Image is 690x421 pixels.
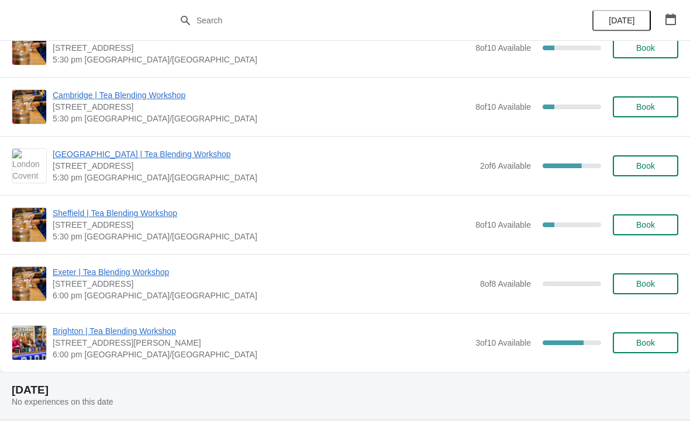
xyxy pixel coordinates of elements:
[53,337,470,349] span: [STREET_ADDRESS][PERSON_NAME]
[53,290,474,301] span: 6:00 pm [GEOGRAPHIC_DATA]/[GEOGRAPHIC_DATA]
[53,113,470,124] span: 5:30 pm [GEOGRAPHIC_DATA]/[GEOGRAPHIC_DATA]
[636,43,655,53] span: Book
[12,267,46,301] img: Exeter | Tea Blending Workshop | 46 High Street, Exeter, EX4 3DJ | 6:00 pm Europe/London
[53,89,470,101] span: Cambridge | Tea Blending Workshop
[636,220,655,229] span: Book
[12,326,46,360] img: Brighton | Tea Blending Workshop | 41 Gardner Street, Brighton BN1 1UN | 6:00 pm Europe/London
[12,149,46,183] img: London Covent Garden | Tea Blending Workshop | 11 Monmouth St, London, WC2H 9DA | 5:30 pm Europe/...
[12,90,46,124] img: Cambridge | Tea Blending Workshop | 8-9 Green Street, Cambridge, CB2 3JU | 5:30 pm Europe/London
[12,208,46,242] img: Sheffield | Tea Blending Workshop | 76 - 78 Pinstone Street, Sheffield, S1 2HP | 5:30 pm Europe/L...
[613,96,678,117] button: Book
[53,349,470,360] span: 6:00 pm [GEOGRAPHIC_DATA]/[GEOGRAPHIC_DATA]
[12,384,678,396] h2: [DATE]
[475,102,531,112] span: 8 of 10 Available
[592,10,651,31] button: [DATE]
[475,43,531,53] span: 8 of 10 Available
[636,338,655,347] span: Book
[636,102,655,112] span: Book
[53,54,470,65] span: 5:30 pm [GEOGRAPHIC_DATA]/[GEOGRAPHIC_DATA]
[53,219,470,231] span: [STREET_ADDRESS]
[12,31,46,65] img: London Borough | Tea Blending Workshop | 7 Park St, London SE1 9AB, UK | 5:30 pm Europe/London
[12,397,113,406] span: No experiences on this date
[613,214,678,235] button: Book
[613,332,678,353] button: Book
[636,161,655,171] span: Book
[53,266,474,278] span: Exeter | Tea Blending Workshop
[475,338,531,347] span: 3 of 10 Available
[480,279,531,288] span: 8 of 8 Available
[613,37,678,58] button: Book
[53,278,474,290] span: [STREET_ADDRESS]
[53,207,470,219] span: Sheffield | Tea Blending Workshop
[475,220,531,229] span: 8 of 10 Available
[53,101,470,113] span: [STREET_ADDRESS]
[196,10,517,31] input: Search
[53,231,470,242] span: 5:30 pm [GEOGRAPHIC_DATA]/[GEOGRAPHIC_DATA]
[53,172,474,183] span: 5:30 pm [GEOGRAPHIC_DATA]/[GEOGRAPHIC_DATA]
[53,42,470,54] span: [STREET_ADDRESS]
[53,160,474,172] span: [STREET_ADDRESS]
[613,273,678,294] button: Book
[53,325,470,337] span: Brighton | Tea Blending Workshop
[636,279,655,288] span: Book
[53,148,474,160] span: [GEOGRAPHIC_DATA] | Tea Blending Workshop
[609,16,634,25] span: [DATE]
[480,161,531,171] span: 2 of 6 Available
[613,155,678,176] button: Book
